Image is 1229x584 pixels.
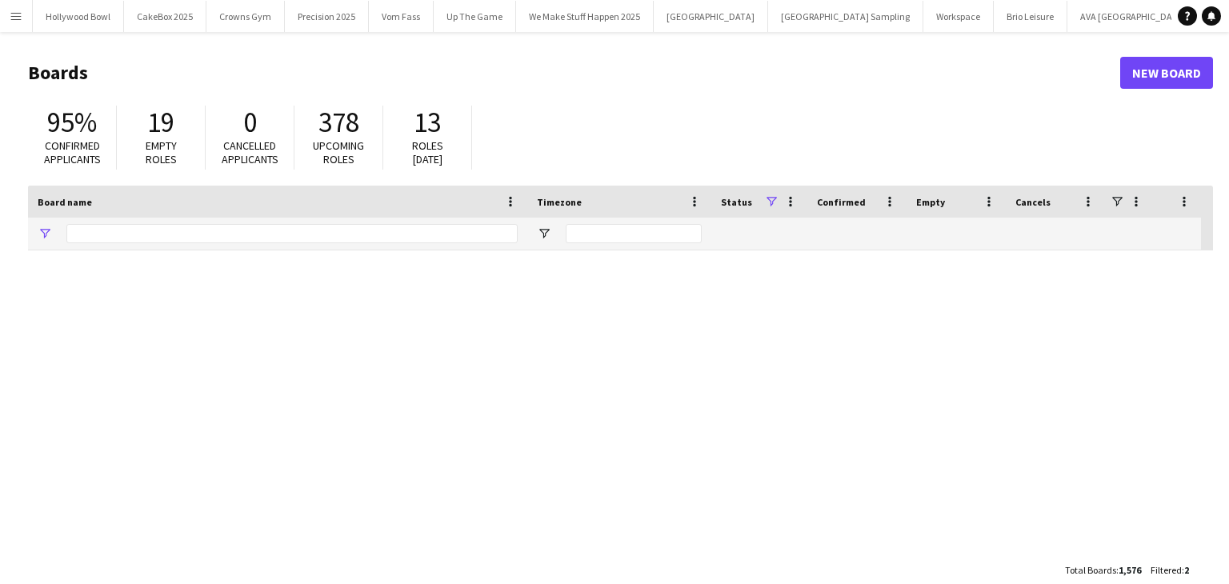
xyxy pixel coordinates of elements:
[434,1,516,32] button: Up The Game
[38,196,92,208] span: Board name
[412,138,443,166] span: Roles [DATE]
[318,105,359,140] span: 378
[566,224,702,243] input: Timezone Filter Input
[44,138,101,166] span: Confirmed applicants
[146,138,177,166] span: Empty roles
[66,224,518,243] input: Board name Filter Input
[1065,564,1116,576] span: Total Boards
[1151,564,1182,576] span: Filtered
[1120,57,1213,89] a: New Board
[243,105,257,140] span: 0
[817,196,866,208] span: Confirmed
[38,226,52,241] button: Open Filter Menu
[1015,196,1051,208] span: Cancels
[33,1,124,32] button: Hollywood Bowl
[222,138,278,166] span: Cancelled applicants
[916,196,945,208] span: Empty
[1184,564,1189,576] span: 2
[1119,564,1141,576] span: 1,576
[1067,1,1199,32] button: AVA [GEOGRAPHIC_DATA]
[768,1,923,32] button: [GEOGRAPHIC_DATA] Sampling
[47,105,97,140] span: 95%
[923,1,994,32] button: Workspace
[537,226,551,241] button: Open Filter Menu
[369,1,434,32] button: Vom Fass
[285,1,369,32] button: Precision 2025
[124,1,206,32] button: CakeBox 2025
[313,138,364,166] span: Upcoming roles
[654,1,768,32] button: [GEOGRAPHIC_DATA]
[147,105,174,140] span: 19
[537,196,582,208] span: Timezone
[516,1,654,32] button: We Make Stuff Happen 2025
[994,1,1067,32] button: Brio Leisure
[414,105,441,140] span: 13
[28,61,1120,85] h1: Boards
[721,196,752,208] span: Status
[206,1,285,32] button: Crowns Gym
